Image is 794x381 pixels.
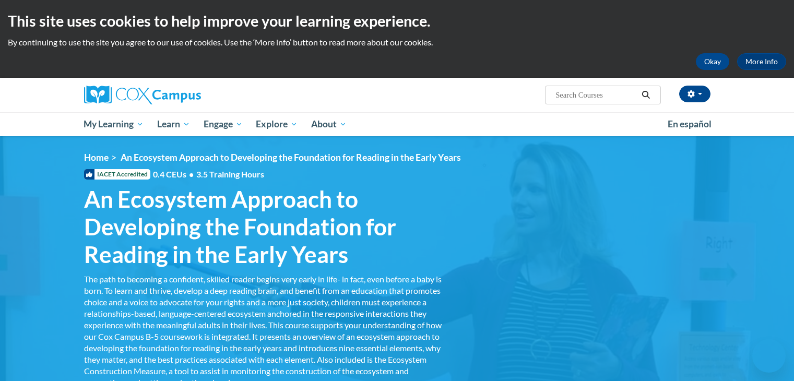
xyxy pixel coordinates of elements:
a: My Learning [77,112,151,136]
a: Engage [197,112,250,136]
iframe: Button to launch messaging window [752,339,786,373]
span: Explore [256,118,298,130]
a: About [304,112,353,136]
input: Search Courses [554,89,638,101]
img: Cox Campus [84,86,201,104]
span: About [311,118,347,130]
span: An Ecosystem Approach to Developing the Foundation for Reading in the Early Years [121,152,461,163]
a: Learn [150,112,197,136]
a: More Info [737,53,786,70]
span: An Ecosystem Approach to Developing the Foundation for Reading in the Early Years [84,185,444,268]
a: Explore [249,112,304,136]
span: My Learning [84,118,144,130]
span: • [189,169,194,179]
button: Account Settings [679,86,710,102]
span: 0.4 CEUs [153,169,264,180]
span: Learn [157,118,190,130]
a: Cox Campus [84,86,282,104]
span: En español [668,118,712,129]
button: Search [638,89,654,101]
span: 3.5 Training Hours [196,169,264,179]
a: Home [84,152,109,163]
button: Okay [696,53,729,70]
div: Main menu [68,112,726,136]
span: IACET Accredited [84,169,150,180]
span: Engage [204,118,243,130]
p: By continuing to use the site you agree to our use of cookies. Use the ‘More info’ button to read... [8,37,786,48]
a: En español [661,113,718,135]
h2: This site uses cookies to help improve your learning experience. [8,10,786,31]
